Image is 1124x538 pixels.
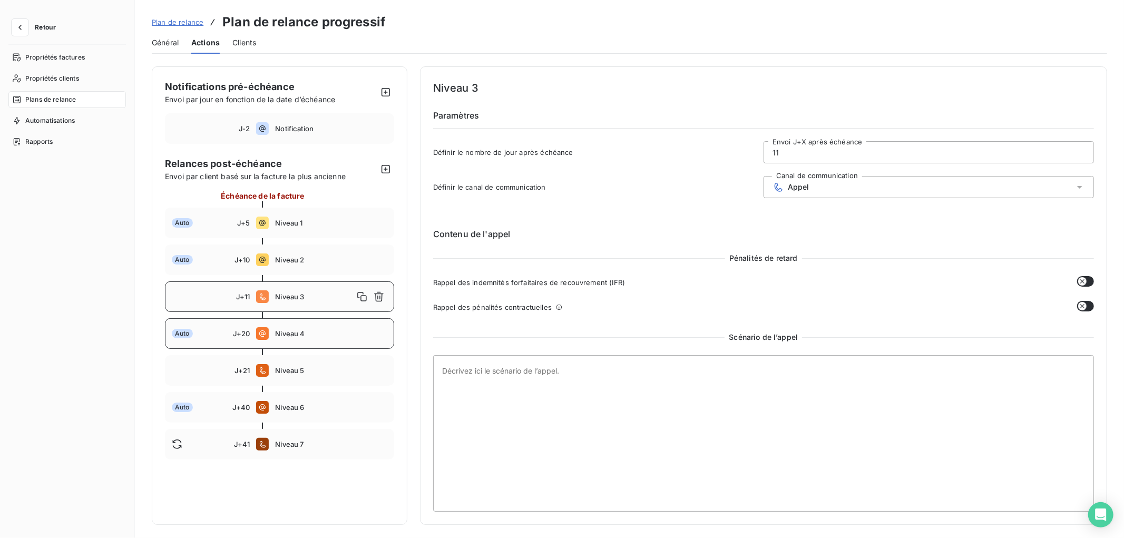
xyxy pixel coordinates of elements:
[275,256,387,264] span: Niveau 2
[25,74,79,83] span: Propriétés clients
[8,112,126,129] a: Automatisations
[152,37,179,48] span: Général
[233,329,250,338] span: J+20
[275,292,353,301] span: Niveau 3
[239,124,250,133] span: J-2
[1088,502,1113,527] div: Open Intercom Messenger
[25,116,75,125] span: Automatisations
[172,403,193,412] span: Auto
[222,13,386,32] h3: Plan de relance progressif
[165,81,295,92] span: Notifications pré-échéance
[8,133,126,150] a: Rapports
[172,255,193,265] span: Auto
[275,124,387,133] span: Notification
[275,366,387,375] span: Niveau 5
[275,403,387,412] span: Niveau 6
[8,70,126,87] a: Propriétés clients
[172,329,193,338] span: Auto
[234,366,250,375] span: J+21
[433,278,625,287] span: Rappel des indemnités forfaitaires de recouvrement (IFR)
[433,109,1094,129] h6: Paramètres
[433,228,1094,240] h6: Contenu de l'appel
[275,440,387,448] span: Niveau 7
[8,19,64,36] button: Retour
[8,91,126,108] a: Plans de relance
[25,53,85,62] span: Propriétés factures
[275,219,387,227] span: Niveau 1
[237,219,250,227] span: J+5
[25,137,53,146] span: Rapports
[725,253,802,263] span: Pénalités de retard
[35,24,56,31] span: Retour
[433,303,552,311] span: Rappel des pénalités contractuelles
[172,218,193,228] span: Auto
[191,37,220,48] span: Actions
[152,18,203,26] span: Plan de relance
[788,183,809,191] span: Appel
[433,183,764,191] span: Définir le canal de communication
[234,440,250,448] span: J+41
[232,403,250,412] span: J+40
[221,190,304,201] span: Échéance de la facture
[165,95,335,104] span: Envoi par jour en fonction de la date d’échéance
[165,171,377,182] span: Envoi par client basé sur la facture la plus ancienne
[234,256,250,264] span: J+10
[232,37,256,48] span: Clients
[433,148,764,156] span: Définir le nombre de jour après échéance
[275,329,387,338] span: Niveau 4
[236,292,250,301] span: J+11
[433,80,1094,96] h4: Niveau 3
[165,156,377,171] span: Relances post-échéance
[8,49,126,66] a: Propriétés factures
[25,95,76,104] span: Plans de relance
[725,332,802,343] span: Scénario de l’appel
[152,17,203,27] a: Plan de relance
